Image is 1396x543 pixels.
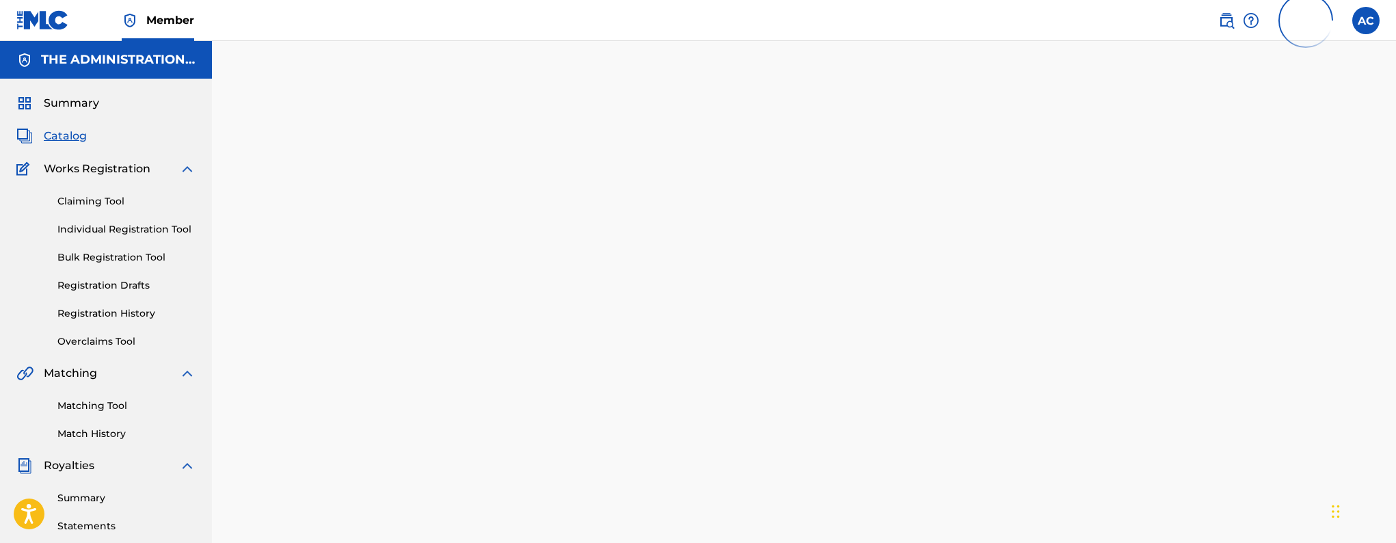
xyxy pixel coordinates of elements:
[44,95,99,111] span: Summary
[1243,7,1259,34] div: Help
[179,458,196,474] img: expand
[1218,12,1235,29] img: search
[16,52,33,68] img: Accounts
[122,12,138,29] img: Top Rightsholder
[57,194,196,209] a: Claiming Tool
[16,128,87,144] a: CatalogCatalog
[57,427,196,441] a: Match History
[44,365,97,382] span: Matching
[44,128,87,144] span: Catalog
[1243,12,1259,29] img: help
[41,52,196,68] h5: THE ADMINISTRATION MP INC
[57,222,196,237] a: Individual Registration Tool
[146,12,194,28] span: Member
[57,250,196,265] a: Bulk Registration Tool
[16,10,69,30] img: MLC Logo
[57,491,196,505] a: Summary
[16,95,33,111] img: Summary
[16,365,33,382] img: Matching
[1352,7,1380,34] div: User Menu
[1328,477,1396,543] iframe: Chat Widget
[1332,491,1340,532] div: Drag
[57,334,196,349] a: Overclaims Tool
[57,278,196,293] a: Registration Drafts
[1218,7,1235,34] a: Public Search
[179,365,196,382] img: expand
[16,95,99,111] a: SummarySummary
[44,161,150,177] span: Works Registration
[16,128,33,144] img: Catalog
[44,458,94,474] span: Royalties
[57,306,196,321] a: Registration History
[16,458,33,474] img: Royalties
[16,161,34,177] img: Works Registration
[179,161,196,177] img: expand
[57,399,196,413] a: Matching Tool
[57,519,196,533] a: Statements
